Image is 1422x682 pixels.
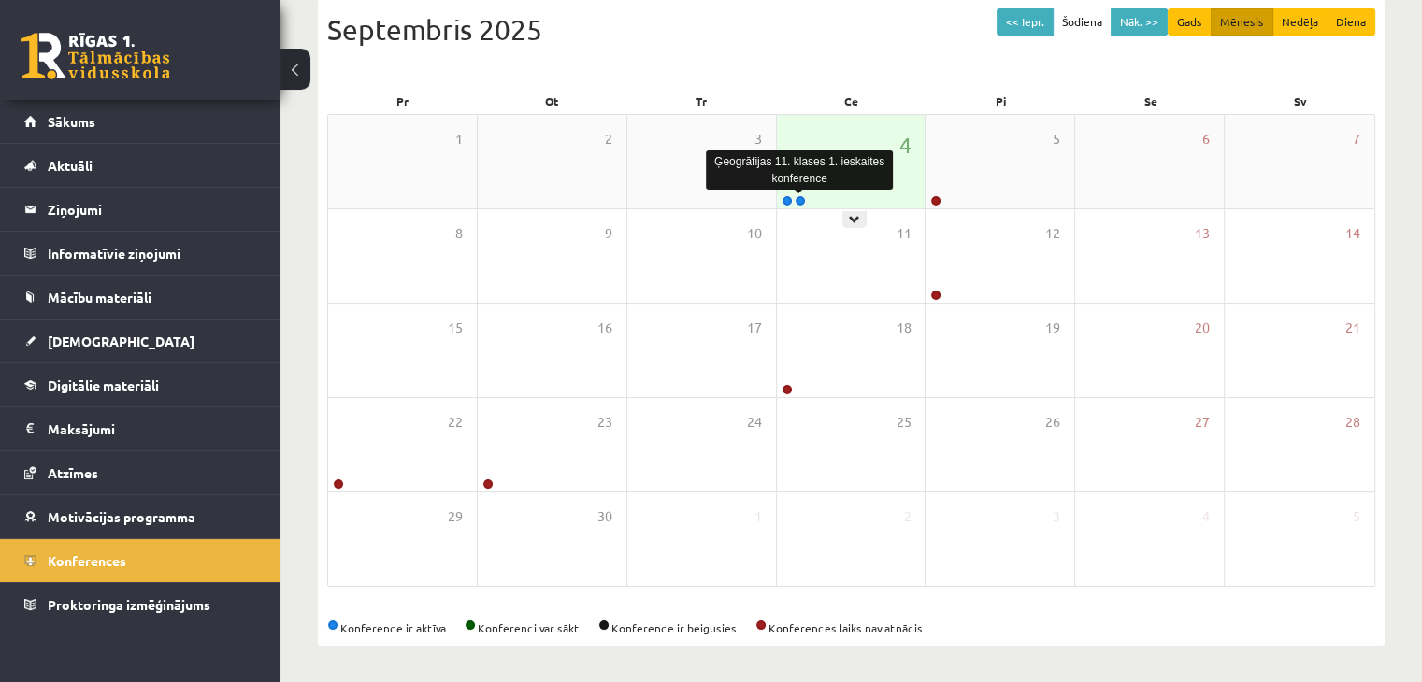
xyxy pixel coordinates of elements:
span: 26 [1045,412,1060,433]
div: Pi [926,88,1076,114]
span: 6 [1202,129,1210,149]
span: 8 [455,223,463,244]
span: 15 [448,318,463,338]
span: 13 [1195,223,1210,244]
span: 3 [1053,506,1060,527]
span: Digitālie materiāli [48,377,159,393]
legend: Maksājumi [48,407,257,450]
span: Aktuāli [48,157,93,174]
a: Sākums [24,100,257,143]
a: Motivācijas programma [24,495,257,538]
button: << Iepr. [997,8,1054,36]
legend: Ziņojumi [48,188,257,231]
div: Septembris 2025 [327,8,1375,50]
div: Ce [776,88,926,114]
span: 30 [597,506,612,527]
a: Maksājumi [24,407,257,450]
button: Diena [1327,8,1375,36]
span: 12 [1045,223,1060,244]
span: 2 [605,129,612,149]
div: Konference ir aktīva Konferenci var sākt Konference ir beigusies Konferences laiks nav atnācis [327,619,1375,636]
a: Aktuāli [24,144,257,187]
span: Konferences [48,552,126,569]
span: 19 [1045,318,1060,338]
span: 18 [896,318,911,338]
span: 5 [1053,129,1060,149]
div: Se [1076,88,1226,114]
span: 3 [754,129,762,149]
span: 11 [896,223,911,244]
span: 24 [747,412,762,433]
span: Atzīmes [48,464,98,481]
button: Nāk. >> [1111,8,1168,36]
button: Šodiena [1053,8,1112,36]
span: 17 [747,318,762,338]
a: Konferences [24,539,257,582]
a: [DEMOGRAPHIC_DATA] [24,320,257,362]
a: Rīgas 1. Tālmācības vidusskola [21,33,170,79]
span: 22 [448,412,463,433]
div: Ot [477,88,626,114]
span: 5 [1353,506,1360,527]
span: 29 [448,506,463,527]
span: 9 [605,223,612,244]
span: Proktoringa izmēģinājums [48,596,210,613]
button: Nedēļa [1272,8,1328,36]
span: 1 [754,506,762,527]
span: 1 [455,129,463,149]
a: Informatīvie ziņojumi [24,232,257,275]
span: 4 [1202,506,1210,527]
span: 2 [903,506,911,527]
button: Gads [1168,8,1212,36]
a: Atzīmes [24,451,257,494]
span: 16 [597,318,612,338]
span: 14 [1345,223,1360,244]
a: Mācību materiāli [24,276,257,319]
a: Proktoringa izmēģinājums [24,583,257,626]
span: Motivācijas programma [48,508,195,525]
span: 21 [1345,318,1360,338]
span: [DEMOGRAPHIC_DATA] [48,333,194,349]
span: 10 [747,223,762,244]
span: Mācību materiāli [48,289,151,305]
span: 7 [1353,129,1360,149]
legend: Informatīvie ziņojumi [48,232,257,275]
span: 23 [597,412,612,433]
div: Tr [626,88,776,114]
a: Digitālie materiāli [24,363,257,406]
button: Mēnesis [1211,8,1273,36]
span: 27 [1195,412,1210,433]
span: Sākums [48,113,95,130]
div: Sv [1226,88,1375,114]
div: Pr [327,88,477,114]
span: 25 [896,412,911,433]
div: Ģeogrāfijas 11. klases 1. ieskaites konference [706,150,893,190]
a: Ziņojumi [24,188,257,231]
span: 20 [1195,318,1210,338]
span: 28 [1345,412,1360,433]
span: 4 [898,129,911,161]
